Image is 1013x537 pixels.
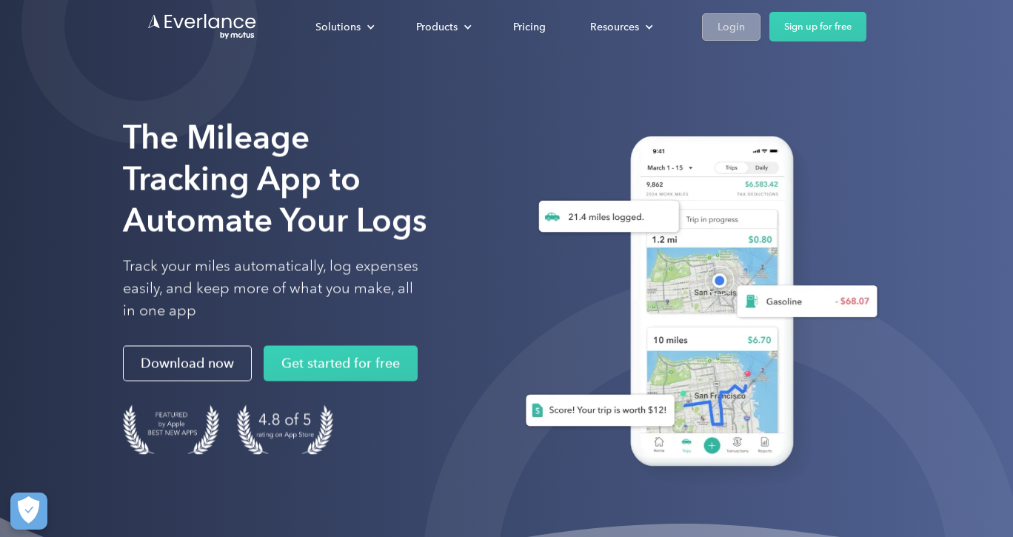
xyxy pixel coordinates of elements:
[123,405,219,455] img: Badge for Featured by Apple Best New Apps
[513,18,546,36] div: Pricing
[123,256,419,322] p: Track your miles automatically, log expenses easily, and keep more of what you make, all in one app
[123,346,252,381] a: Download now
[590,18,639,36] div: Resources
[769,12,866,41] a: Sign up for free
[10,493,47,530] button: Cookies Settings
[502,121,889,488] img: Everlance, mileage tracker app, expense tracking app
[123,118,427,240] strong: The Mileage Tracking App to Automate Your Logs
[264,346,418,381] a: Get started for free
[575,14,665,40] div: Resources
[315,18,361,36] div: Solutions
[416,18,458,36] div: Products
[401,14,484,40] div: Products
[301,14,387,40] div: Solutions
[718,18,745,36] div: Login
[237,405,333,455] img: 4.9 out of 5 stars on the app store
[498,14,561,40] a: Pricing
[702,13,760,41] a: Login
[147,13,258,41] a: Go to homepage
